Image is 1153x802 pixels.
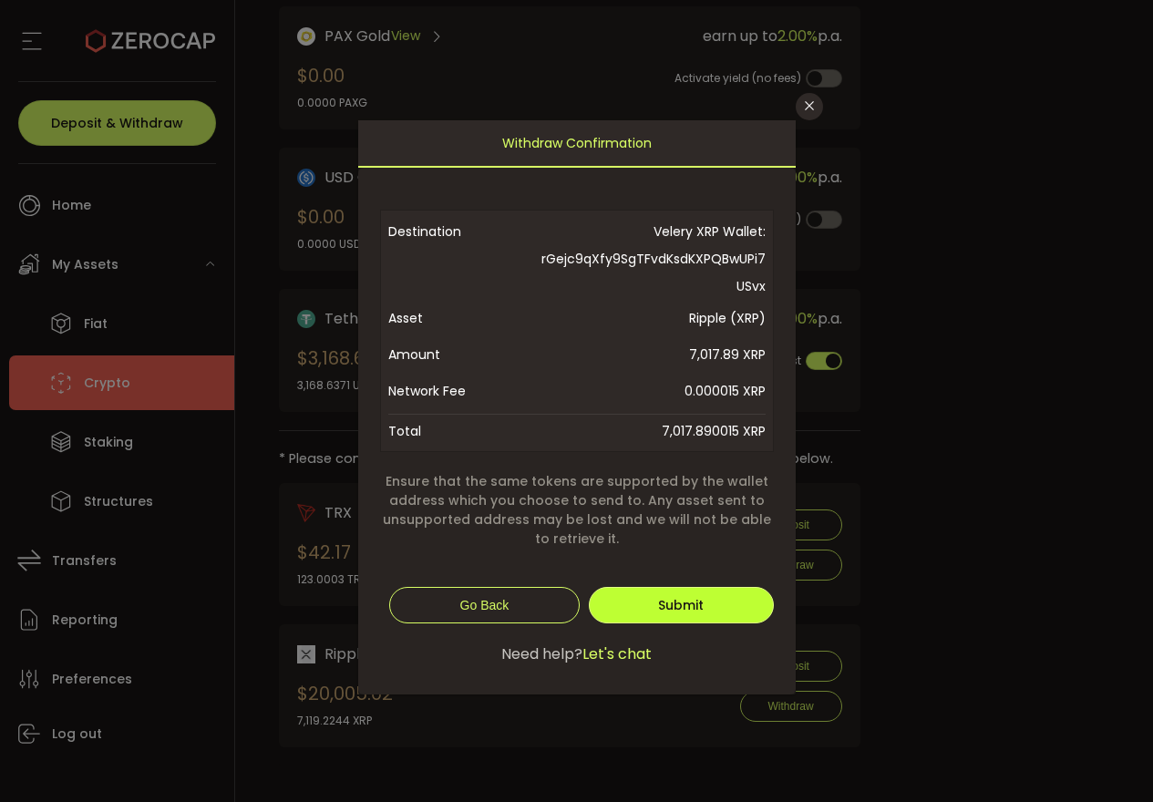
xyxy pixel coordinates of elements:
span: Let's chat [582,643,652,665]
span: Ensure that the same tokens are supported by the wallet address which you choose to send to. Any ... [380,472,774,549]
iframe: Chat Widget [1062,715,1153,802]
span: 0.000015 XRP [534,373,766,409]
span: Ripple (XRP) [534,300,766,336]
span: 7,017.890015 XRP [662,418,766,444]
span: Withdraw Confirmation [502,120,652,166]
span: Velery XRP Wallet: rGejc9qXfy9SgTFvdKsdKXPQBwUPi7USvx [534,218,766,300]
span: Asset [388,300,534,336]
span: Submit [658,596,704,614]
button: Close [796,93,823,120]
span: Network Fee [388,373,534,409]
button: Submit [589,587,773,623]
span: Destination [388,218,534,300]
span: 7,017.89 XRP [534,336,766,373]
button: Go Back [389,587,581,623]
span: Go Back [460,598,510,612]
span: Need help? [501,643,582,665]
span: Total [388,418,421,444]
div: dialog [358,120,796,694]
span: Amount [388,336,534,373]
